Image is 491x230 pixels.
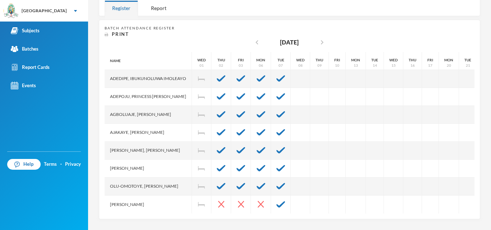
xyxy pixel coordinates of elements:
[279,63,283,68] div: 07
[105,0,138,16] div: Register
[105,196,192,213] div: [PERSON_NAME]
[335,63,339,68] div: 10
[192,106,211,124] div: Independence Day
[105,88,192,106] div: Adepoju, Princess [PERSON_NAME]
[192,88,211,106] div: Independence Day
[219,63,223,68] div: 02
[197,57,206,63] div: Wed
[466,63,470,68] div: 21
[192,178,211,196] div: Independence Day
[11,82,36,89] div: Events
[334,57,340,63] div: Fri
[298,63,303,68] div: 08
[22,8,67,14] div: [GEOGRAPHIC_DATA]
[371,57,378,63] div: Tue
[105,70,192,88] div: Adedipe, Ibukunoluwa Imoleayo
[427,57,433,63] div: Fri
[373,63,377,68] div: 14
[277,57,284,63] div: Tue
[192,124,211,142] div: Independence Day
[65,161,81,168] a: Privacy
[60,161,62,168] div: ·
[389,57,398,63] div: Wed
[4,4,18,18] img: logo
[192,196,211,213] div: Independence Day
[296,57,304,63] div: Wed
[11,45,38,53] div: Batches
[239,63,243,68] div: 03
[105,26,175,30] span: Batch Attendance Register
[192,142,211,160] div: Independence Day
[44,161,57,168] a: Terms
[199,63,204,68] div: 01
[464,57,471,63] div: Tue
[217,57,225,63] div: Thu
[112,31,129,37] span: Print
[447,63,451,68] div: 20
[192,160,211,178] div: Independence Day
[316,57,323,63] div: Thu
[409,57,416,63] div: Thu
[192,70,211,88] div: Independence Day
[428,63,432,68] div: 17
[256,57,265,63] div: Mon
[280,38,299,47] div: [DATE]
[11,64,50,71] div: Report Cards
[7,159,41,170] a: Help
[105,142,192,160] div: [PERSON_NAME], [PERSON_NAME]
[351,57,360,63] div: Mon
[259,63,263,68] div: 06
[444,57,453,63] div: Mon
[105,106,192,124] div: Agboluaje, [PERSON_NAME]
[391,63,396,68] div: 15
[105,124,192,142] div: Ajakaye, [PERSON_NAME]
[143,0,174,16] div: Report
[354,63,358,68] div: 13
[238,57,244,63] div: Fri
[11,27,40,34] div: Subjects
[410,63,415,68] div: 16
[105,160,192,178] div: [PERSON_NAME]
[105,52,192,70] div: Name
[105,178,192,196] div: Olu-omotoye, [PERSON_NAME]
[317,63,322,68] div: 09
[318,38,326,47] i: chevron_right
[253,38,261,47] i: chevron_left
